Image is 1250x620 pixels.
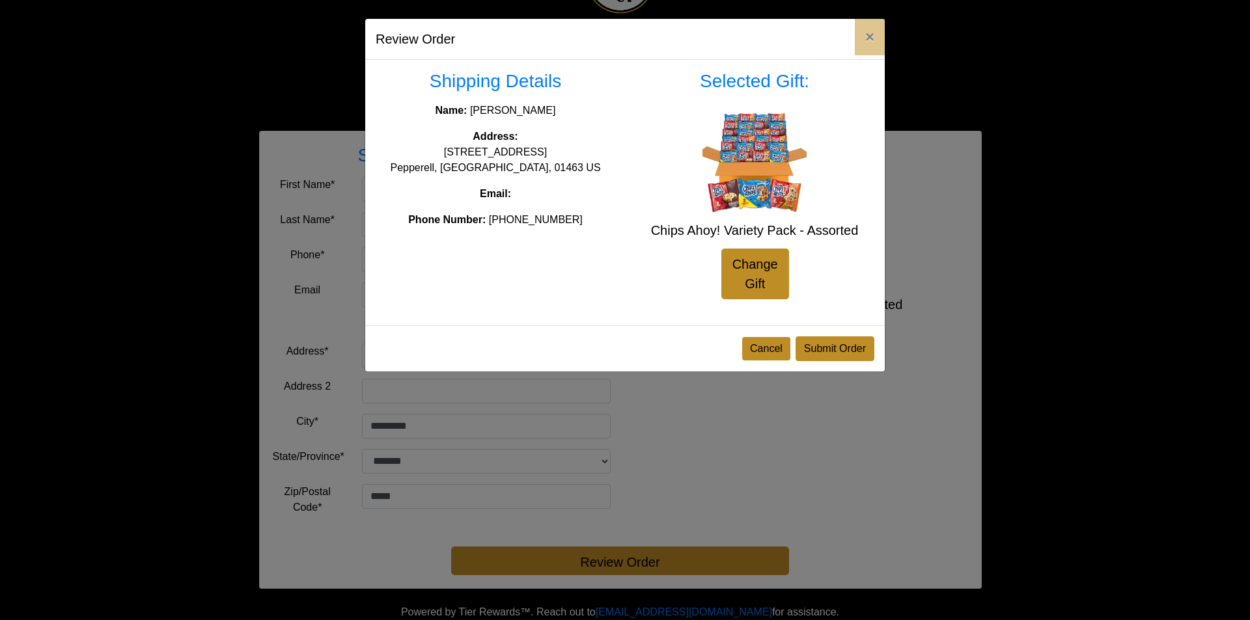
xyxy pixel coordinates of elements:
[635,70,874,92] h3: Selected Gift:
[742,337,790,360] button: Cancel
[489,214,583,225] span: [PHONE_NUMBER]
[702,108,807,212] img: Chips Ahoy! Variety Pack - Assorted
[376,29,455,49] h5: Review Order
[721,249,789,299] a: Change Gift
[470,105,556,116] span: [PERSON_NAME]
[408,214,486,225] strong: Phone Number:
[855,19,885,55] button: Close
[865,28,874,46] span: ×
[436,105,467,116] strong: Name:
[480,188,511,199] strong: Email:
[473,131,518,142] strong: Address:
[376,70,615,92] h3: Shipping Details
[796,336,874,361] button: Submit Order
[390,146,600,173] span: [STREET_ADDRESS] Pepperell, [GEOGRAPHIC_DATA], 01463 US
[635,222,874,238] h5: Chips Ahoy! Variety Pack - Assorted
